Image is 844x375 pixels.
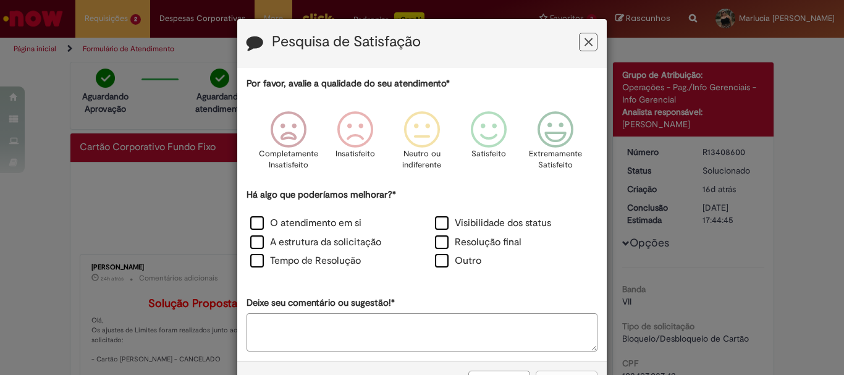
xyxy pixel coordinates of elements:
label: Por favor, avalie a qualidade do seu atendimento* [247,77,450,90]
p: Extremamente Satisfeito [529,148,582,171]
div: Completamente Insatisfeito [256,102,319,187]
label: A estrutura da solicitação [250,235,381,250]
label: Pesquisa de Satisfação [272,34,421,50]
div: Há algo que poderíamos melhorar?* [247,188,597,272]
label: Resolução final [435,235,521,250]
label: Visibilidade dos status [435,216,551,230]
p: Neutro ou indiferente [400,148,444,171]
p: Insatisfeito [335,148,375,160]
div: Neutro ou indiferente [390,102,454,187]
p: Satisfeito [471,148,506,160]
div: Satisfeito [457,102,520,187]
label: Outro [435,254,481,268]
p: Completamente Insatisfeito [259,148,318,171]
label: Deixe seu comentário ou sugestão!* [247,297,395,310]
label: Tempo de Resolução [250,254,361,268]
label: O atendimento em si [250,216,361,230]
div: Insatisfeito [324,102,387,187]
div: Extremamente Satisfeito [524,102,587,187]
